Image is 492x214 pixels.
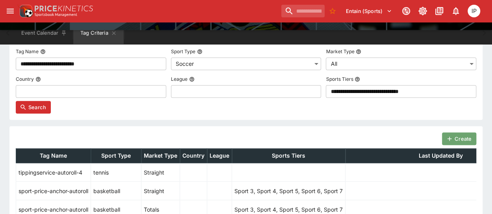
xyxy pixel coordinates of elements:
[189,76,195,82] button: League
[281,5,325,17] input: search
[17,3,33,19] img: PriceKinetics Logo
[91,182,141,200] td: basketball
[16,48,39,55] p: Tag Name
[442,132,476,145] button: Create
[399,4,413,18] button: Connected to PK
[16,182,91,200] td: sport-price-anchor-autoroll
[432,4,446,18] button: Documentation
[171,58,321,70] div: Soccer
[16,163,91,182] td: tippingservice-autoroll-4
[356,49,361,54] button: Market Type
[141,182,180,200] td: Straight
[35,6,93,11] img: PriceKinetics
[16,76,34,82] p: Country
[232,182,345,200] td: Sport 3, Sport 4, Sport 5, Sport 6, Sport 7
[465,2,483,20] button: Isaac Plummer
[35,13,77,17] img: Sportsbook Management
[171,76,188,82] p: League
[449,4,463,18] button: Notifications
[17,22,72,44] button: Event Calendar
[326,76,353,82] p: Sports Tiers
[16,101,51,114] button: Search
[28,103,46,111] span: Search
[341,5,397,17] button: Select Tenant
[35,76,41,82] button: Country
[40,49,46,54] button: Tag Name
[207,149,232,163] th: League
[197,49,202,54] button: Sport Type
[468,5,480,17] div: Isaac Plummer
[180,149,207,163] th: Country
[355,76,360,82] button: Sports Tiers
[73,22,124,44] button: Tag Criteria
[141,163,180,182] td: Straight
[326,48,354,55] p: Market Type
[91,163,141,182] td: tennis
[141,149,180,163] th: Market Type
[326,58,476,70] div: All
[416,4,430,18] button: Toggle light/dark mode
[16,149,91,163] th: Tag Name
[91,149,141,163] th: Sport Type
[171,48,195,55] p: Sport Type
[232,149,345,163] th: Sports Tiers
[3,4,17,18] button: open drawer
[326,5,339,17] button: No Bookmarks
